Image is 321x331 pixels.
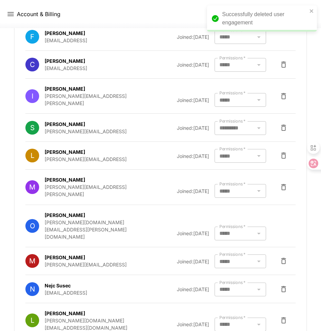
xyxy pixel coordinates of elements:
p: Nejc Susec [45,282,71,289]
p: [PERSON_NAME] [45,212,85,219]
div: L [25,313,39,327]
p: [PERSON_NAME][EMAIL_ADDRESS] [45,261,127,268]
p: [PERSON_NAME][EMAIL_ADDRESS] [45,128,127,135]
div: L [25,149,39,162]
p: [PERSON_NAME][EMAIL_ADDRESS] [45,156,127,163]
span: Joined: [DATE] [177,286,209,292]
label: Permissions [219,279,245,285]
button: close [309,8,314,14]
p: [PERSON_NAME] [45,310,85,317]
p: [PERSON_NAME] [45,121,85,128]
span: Joined: [DATE] [177,153,209,159]
label: Permissions [219,118,245,124]
p: [PERSON_NAME] [45,254,85,261]
p: [PERSON_NAME] [45,176,85,183]
p: [PERSON_NAME][DOMAIN_NAME][EMAIL_ADDRESS][PERSON_NAME][DOMAIN_NAME] [45,219,143,240]
div: I [25,89,39,103]
p: [EMAIL_ADDRESS] [45,37,87,44]
label: Permissions [219,146,245,152]
p: [EMAIL_ADDRESS] [45,65,87,72]
div: O [25,219,39,233]
div: C [25,58,39,71]
label: Permissions [219,251,245,257]
p: [PERSON_NAME] [45,57,85,65]
nav: breadcrumb [17,10,60,18]
span: Joined: [DATE] [177,321,209,327]
label: Permissions [219,181,245,187]
label: Permissions [219,55,245,61]
p: [PERSON_NAME] [45,30,85,37]
p: [PERSON_NAME][EMAIL_ADDRESS][PERSON_NAME] [45,92,143,107]
p: [PERSON_NAME][EMAIL_ADDRESS][PERSON_NAME] [45,183,143,198]
div: Successfully deleted user engagement [222,10,307,27]
span: Joined: [DATE] [177,62,209,68]
span: Joined: [DATE] [177,125,209,131]
span: Joined: [DATE] [177,34,209,40]
span: Joined: [DATE] [177,259,209,264]
div: N [25,282,39,296]
label: Permissions [219,315,245,320]
div: S [25,121,39,135]
p: [PERSON_NAME] [45,148,85,156]
span: Joined: [DATE] [177,188,209,194]
span: Joined: [DATE] [177,230,209,236]
span: Joined: [DATE] [177,97,209,103]
div: M [25,254,39,268]
label: Permissions [219,224,245,229]
label: Permissions [219,90,245,96]
div: F [25,30,39,44]
p: [PERSON_NAME] [45,85,85,92]
label: Permissions [219,27,245,33]
div: M [25,180,39,194]
a: Account & Billing [17,10,60,18]
p: [EMAIL_ADDRESS] [45,289,87,296]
